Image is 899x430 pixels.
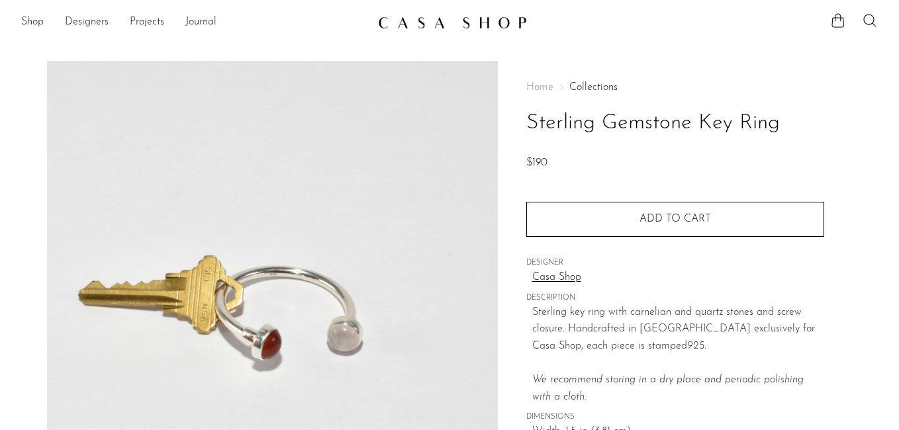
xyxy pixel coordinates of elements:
[532,269,824,286] a: Casa Shop
[526,292,824,304] span: DESCRIPTION
[526,257,824,269] span: DESIGNER
[526,82,553,93] span: Home
[532,374,804,402] i: We recommend storing in a dry place and periodic polishing with a cloth.
[21,11,367,34] ul: NEW HEADER MENU
[639,214,711,224] span: Add to cart
[65,14,109,31] a: Designers
[526,202,824,236] button: Add to cart
[21,11,367,34] nav: Desktop navigation
[185,14,216,31] a: Journal
[526,107,824,140] h1: Sterling Gemstone Key Ring
[687,341,704,351] em: 925
[526,157,547,168] span: $190
[21,14,44,31] a: Shop
[532,304,824,406] p: Sterling key ring with carnelian and quartz stones and screw closure. Handcrafted in [GEOGRAPHIC_...
[569,82,618,93] a: Collections
[130,14,164,31] a: Projects
[526,411,824,423] span: DIMENSIONS
[526,82,824,93] nav: Breadcrumbs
